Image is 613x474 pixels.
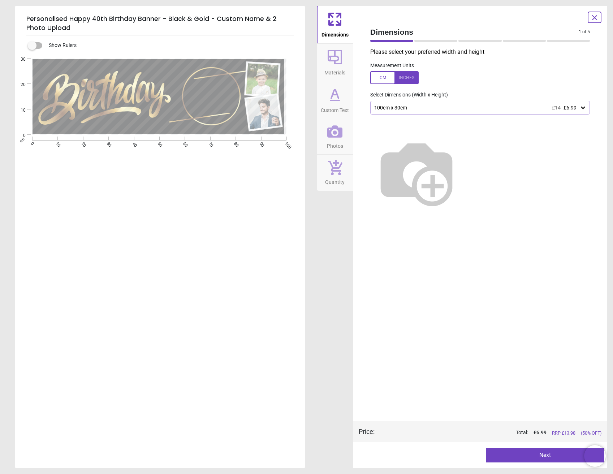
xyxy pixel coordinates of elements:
h5: Personalised Happy 40th Birthday Banner - Black & Gold - Custom Name & 2 Photo Upload [26,12,294,35]
span: RRP [552,430,575,436]
label: Measurement Units [370,62,414,69]
span: Custom Text [321,103,349,114]
span: Dimensions [321,28,349,39]
span: £6.99 [564,105,577,111]
span: 1 of 5 [579,29,590,35]
button: Dimensions [317,6,353,43]
p: Please select your preferred width and height [370,48,596,56]
span: £14 [552,105,561,111]
iframe: Brevo live chat [584,445,606,467]
span: 10 [12,107,26,113]
span: 6.99 [536,430,547,435]
label: Select Dimensions (Width x Height) [364,91,448,99]
div: Show Rulers [32,41,305,50]
span: Quantity [325,175,345,186]
div: Price : [359,427,375,436]
div: 100cm x 30cm [374,105,579,111]
img: Helper for size comparison [370,126,463,219]
span: Photos [327,139,343,150]
button: Materials [317,44,353,81]
span: (50% OFF) [581,430,601,436]
span: £ 13.98 [562,430,575,436]
div: Total: [385,429,601,436]
button: Photos [317,119,353,155]
button: Next [486,448,604,462]
span: Materials [324,66,345,77]
span: £ [534,429,547,436]
span: Dimensions [370,27,579,37]
span: 20 [12,82,26,88]
button: Custom Text [317,81,353,119]
button: Quantity [317,155,353,191]
span: 0 [12,133,26,139]
span: 30 [12,56,26,63]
